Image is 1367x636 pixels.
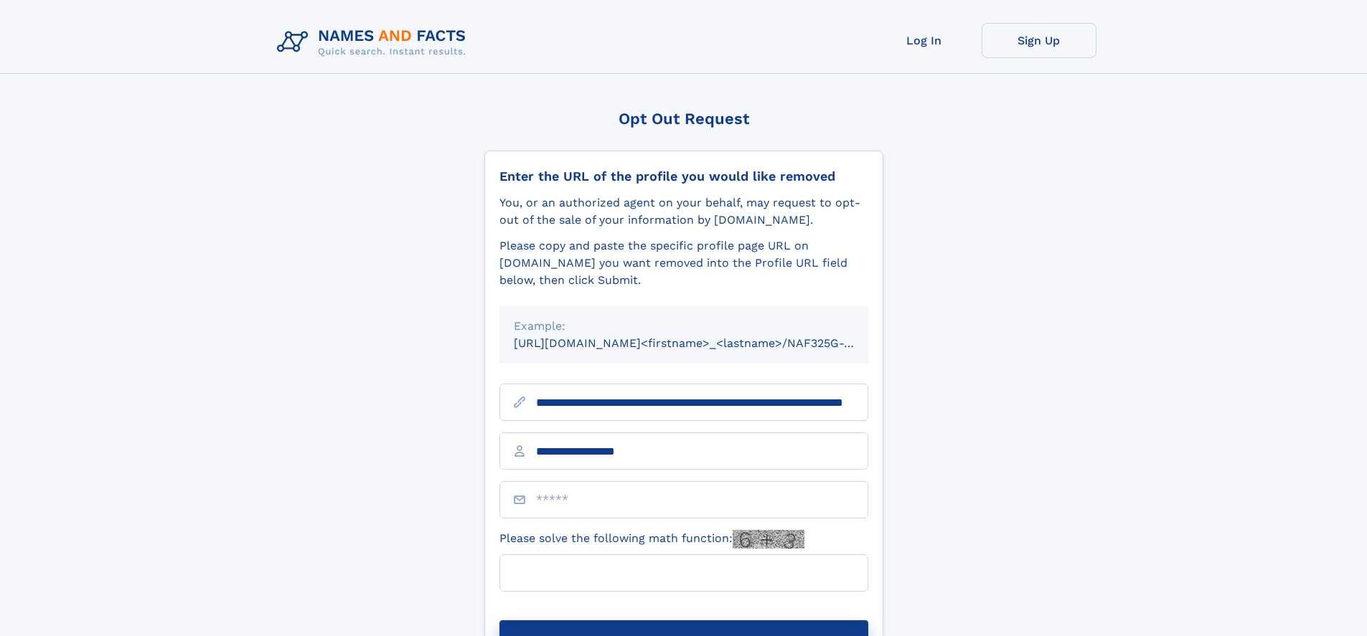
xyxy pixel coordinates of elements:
[499,169,868,184] div: Enter the URL of the profile you would like removed
[867,23,982,58] a: Log In
[499,194,868,229] div: You, or an authorized agent on your behalf, may request to opt-out of the sale of your informatio...
[514,318,854,335] div: Example:
[514,336,896,350] small: [URL][DOMAIN_NAME]<firstname>_<lastname>/NAF325G-xxxxxxxx
[271,23,478,62] img: Logo Names and Facts
[499,237,868,289] div: Please copy and paste the specific profile page URL on [DOMAIN_NAME] you want removed into the Pr...
[982,23,1096,58] a: Sign Up
[484,110,883,128] div: Opt Out Request
[499,530,804,549] label: Please solve the following math function:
